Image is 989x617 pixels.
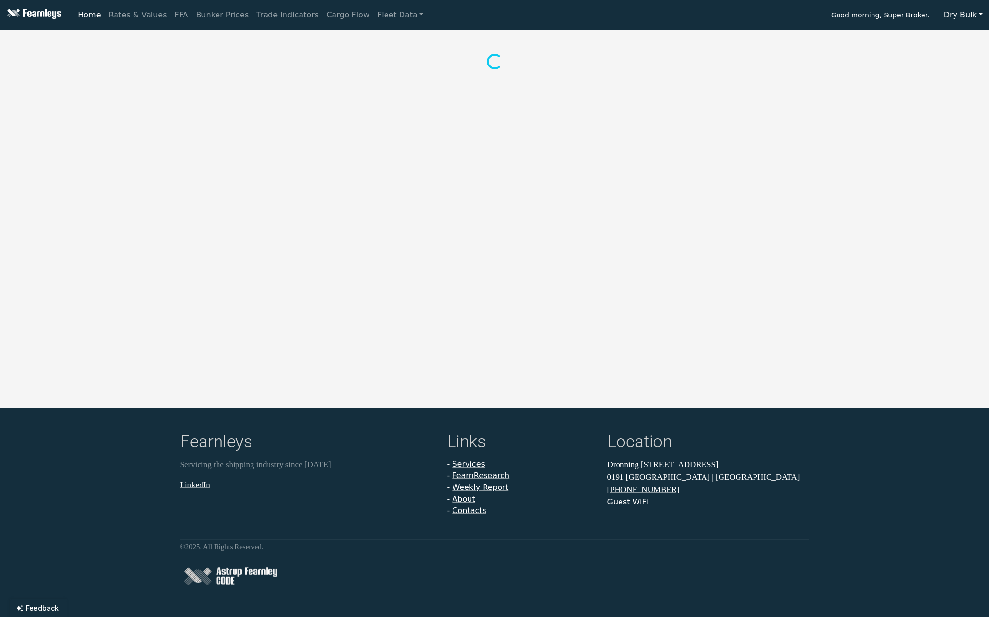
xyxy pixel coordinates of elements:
[938,6,989,24] button: Dry Bulk
[447,482,596,493] li: -
[452,494,475,503] a: About
[447,493,596,505] li: -
[180,458,436,471] p: Servicing the shipping industry since [DATE]
[452,506,486,515] a: Contacts
[831,8,930,24] span: Good morning, Super Broker.
[192,5,252,25] a: Bunker Prices
[452,483,508,492] a: Weekly Report
[5,9,61,21] img: Fearnleys Logo
[447,432,596,455] h4: Links
[607,471,809,483] p: 0191 [GEOGRAPHIC_DATA] | [GEOGRAPHIC_DATA]
[452,459,485,469] a: Services
[447,505,596,517] li: -
[322,5,373,25] a: Cargo Flow
[180,543,264,551] small: © 2025 . All Rights Reserved.
[447,458,596,470] li: -
[74,5,104,25] a: Home
[607,485,680,494] a: [PHONE_NUMBER]
[252,5,322,25] a: Trade Indicators
[180,432,436,455] h4: Fearnleys
[373,5,427,25] a: Fleet Data
[171,5,192,25] a: FFA
[447,470,596,482] li: -
[607,432,809,455] h4: Location
[607,496,648,508] button: Guest WiFi
[180,480,210,489] a: LinkedIn
[607,458,809,471] p: Dronning [STREET_ADDRESS]
[452,471,509,480] a: FearnResearch
[105,5,171,25] a: Rates & Values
